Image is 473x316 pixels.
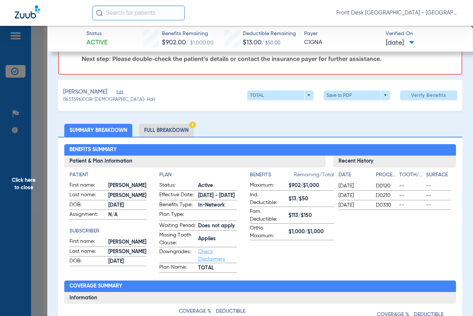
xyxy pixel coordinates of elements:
app-breakdown-title: Surface [426,171,450,181]
h4: Benefits [250,171,294,179]
span: Verify Benefits [411,92,446,98]
h4: Plan [159,171,237,179]
span: / $1,000.00 [186,40,214,45]
h4: Date [338,171,370,179]
button: Verify Benefits [400,91,457,100]
span: D0330 [376,201,397,209]
span: Last name: [69,191,106,200]
span: Payer [304,30,379,38]
span: Status: [159,181,195,190]
span: CIGNA [304,38,379,47]
span: Verified On [386,30,461,38]
span: Applies [198,235,237,243]
span: Missing Tooth Clause: [159,231,195,247]
h2: Coverage Summary [64,281,456,292]
span: Status [86,30,108,38]
span: D0120 [376,182,397,190]
span: First name: [69,181,106,190]
span: Maximum: [250,181,286,190]
h3: Information [64,292,456,304]
p: Next step: Please double-check the patient’s details or contact the insurance payer for further a... [82,55,454,62]
h4: Patient [69,171,146,179]
app-breakdown-title: Procedure [376,171,397,181]
span: DOB: [69,201,106,210]
h2: Benefits Summary [64,144,456,156]
span: [PERSON_NAME] [108,192,146,200]
h3: Patient & Plan Information [64,156,325,167]
span: TOTAL [198,264,237,272]
span: Waiting Period: [159,222,195,231]
app-breakdown-title: Date [338,171,370,181]
h3: Recent History [333,156,456,167]
span: [DATE] [338,192,370,199]
span: $13.00 [243,39,262,46]
span: Fam. Deductible: [250,208,286,223]
li: Full Breakdown [139,124,194,137]
input: Search for patients [92,6,185,20]
span: [PERSON_NAME] [108,182,146,190]
span: -- [399,182,423,190]
span: [PERSON_NAME] [108,238,146,246]
span: (1633596) DOB: [DEMOGRAPHIC_DATA] - HoH [63,97,155,103]
span: $902/$1,000 [289,182,334,190]
span: [DATE] [338,201,370,209]
img: Hazard [189,122,196,128]
span: Front Desk [GEOGRAPHIC_DATA] - [GEOGRAPHIC_DATA] | My Community Dental Centers [336,9,458,17]
span: Remaining/Total [294,171,334,181]
span: $113/$150 [289,212,334,220]
span: [DATE] [108,201,146,209]
span: Active [86,38,108,47]
h4: Subscriber [69,227,146,235]
span: $1,000/$1,000 [289,228,334,236]
h4: Tooth/Quad [399,171,423,179]
span: Effective Date: [159,191,195,200]
a: Check Disclaimers [198,249,225,262]
span: DOB: [69,257,106,266]
button: TOTAL [247,91,313,100]
iframe: Chat Widget [436,281,473,316]
img: Search Icon [96,10,103,16]
span: -- [426,201,450,209]
span: [DATE] [338,182,370,190]
span: Benefits Remaining [162,30,214,38]
span: Edit [116,89,123,96]
span: Downgrades: [159,248,195,263]
span: Ind. Deductible: [250,191,286,207]
span: -- [426,192,450,199]
span: In-Network [198,201,237,209]
span: [PERSON_NAME] [108,248,146,256]
span: Plan Type: [159,211,195,221]
app-breakdown-title: Tooth/Quad [399,171,423,181]
span: Does not apply [198,222,237,230]
span: Last name: [69,248,106,256]
span: / $50.00 [262,41,280,45]
span: [DATE] [386,38,414,48]
app-breakdown-title: Benefits [250,171,294,181]
span: [DATE] - [DATE] [198,192,237,200]
span: $902.00 [162,39,186,46]
span: D0210 [376,192,397,199]
span: Active [198,182,237,190]
span: -- [426,182,450,190]
h4: Surface [426,171,450,179]
span: $13/$50 [289,195,334,203]
span: -- [399,192,423,199]
span: Deductible Remaining [243,30,296,38]
img: Zuub Logo [15,6,40,18]
h4: Procedure [376,171,397,179]
button: Save to PDF [324,91,390,100]
li: Summary Breakdown [64,124,132,137]
span: N/A [108,211,146,219]
span: -- [399,201,423,209]
span: Ortho Maximum: [250,224,286,240]
span: First name: [69,238,106,247]
span: Plan Name: [159,264,195,272]
span: Assignment: [69,211,106,220]
span: Benefits Type: [159,201,195,210]
span: [PERSON_NAME] [63,88,108,97]
span: [DATE] [108,258,146,265]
